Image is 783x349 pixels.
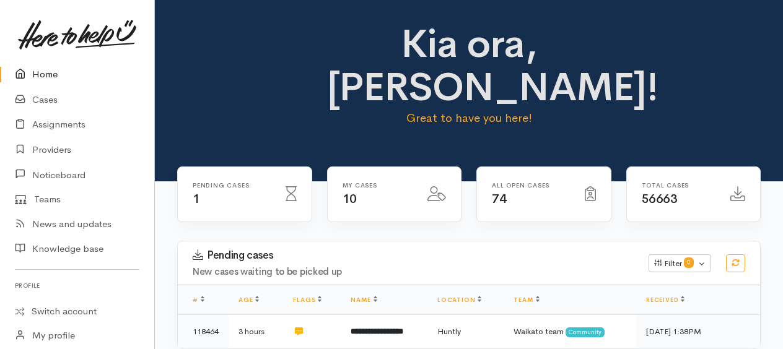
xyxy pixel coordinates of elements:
[636,315,760,348] td: [DATE] 1:38PM
[504,315,636,348] td: Waikato team
[642,191,678,207] span: 56663
[566,327,605,337] span: Community
[15,277,139,294] h6: Profile
[492,182,570,189] h6: All Open cases
[238,296,259,304] a: Age
[642,182,716,189] h6: Total cases
[437,326,461,337] span: Huntly
[193,191,200,207] span: 1
[193,267,634,277] h4: New cases waiting to be picked up
[343,191,357,207] span: 10
[684,257,694,267] span: 0
[437,296,481,304] a: Location
[646,296,685,304] a: Received
[193,249,634,262] h3: Pending cases
[649,254,711,273] button: Filter0
[229,315,283,348] td: 3 hours
[351,296,377,304] a: Name
[343,182,413,189] h6: My cases
[514,296,539,304] a: Team
[178,315,229,348] td: 118464
[327,22,611,110] h1: Kia ora, [PERSON_NAME]!
[193,182,271,189] h6: Pending cases
[193,296,204,304] a: #
[293,296,322,304] a: Flags
[492,191,506,207] span: 74
[327,110,611,127] p: Great to have you here!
